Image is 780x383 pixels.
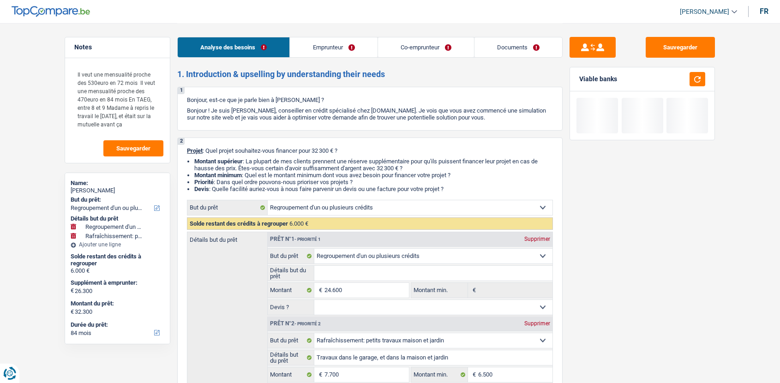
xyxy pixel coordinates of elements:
label: Détails but du prêt [268,350,314,365]
span: € [314,283,324,298]
strong: Montant minimum [194,172,242,179]
label: Détails but du prêt [187,232,267,243]
label: Montant [268,283,314,298]
button: Sauvegarder [103,140,163,156]
span: € [468,283,478,298]
p: : Quel projet souhaitez-vous financer pour 32 300 € ? [187,147,553,154]
div: Prêt n°1 [268,236,323,242]
p: Bonjour, est-ce que je parle bien à [PERSON_NAME] ? [187,96,553,103]
span: 6.000 € [289,220,308,227]
div: fr [760,7,768,16]
li: : Dans quel ordre pouvons-nous prioriser vos projets ? [194,179,553,186]
span: € [71,308,74,316]
span: € [71,287,74,294]
label: Détails but du prêt [268,266,314,281]
strong: Priorité [194,179,214,186]
li: : Quel est le montant minimum dont vous avez besoin pour financer votre projet ? [194,172,553,179]
li: : La plupart de mes clients prennent une réserve supplémentaire pour qu'ils puissent financer leu... [194,158,553,172]
span: - Priorité 2 [294,321,321,326]
div: Détails but du prêt [71,215,164,222]
span: € [468,367,478,382]
a: [PERSON_NAME] [672,4,737,19]
div: 6.000 € [71,267,164,275]
label: Montant min. [411,283,468,298]
a: Analyse des besoins [178,37,289,57]
span: Devis [194,186,209,192]
p: Bonjour ! Je suis [PERSON_NAME], conseiller en crédit spécialisé chez [DOMAIN_NAME]. Je vois que ... [187,107,553,121]
h2: 1. Introduction & upselling by understanding their needs [177,69,563,79]
label: But du prêt: [71,196,162,203]
span: Projet [187,147,203,154]
div: Prêt n°2 [268,321,323,327]
label: Montant du prêt: [71,300,162,307]
span: Solde restant des crédits à regrouper [190,220,288,227]
div: Supprimer [522,321,552,326]
div: 2 [178,138,185,145]
div: 1 [178,87,185,94]
label: Durée du prêt: [71,321,162,329]
label: But du prêt [268,249,314,263]
strong: Montant supérieur [194,158,243,165]
div: Ajouter une ligne [71,241,164,248]
img: TopCompare Logo [12,6,90,17]
label: Montant [268,367,314,382]
h5: Notes [74,43,161,51]
a: Documents [474,37,562,57]
label: But du prêt [268,333,314,348]
a: Co-emprunteur [378,37,474,57]
label: Supplément à emprunter: [71,279,162,287]
li: : Quelle facilité auriez-vous à nous faire parvenir un devis ou une facture pour votre projet ? [194,186,553,192]
span: - Priorité 1 [294,237,321,242]
span: € [314,367,324,382]
div: Supprimer [522,236,552,242]
span: Sauvegarder [116,145,150,151]
label: Devis ? [268,300,314,315]
label: But du prêt [187,200,268,215]
span: [PERSON_NAME] [680,8,729,16]
div: Solde restant des crédits à regrouper [71,253,164,267]
div: Viable banks [579,75,617,83]
div: Name: [71,180,164,187]
label: Montant min. [411,367,468,382]
a: Emprunteur [290,37,377,57]
button: Sauvegarder [646,37,715,58]
div: [PERSON_NAME] [71,187,164,194]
